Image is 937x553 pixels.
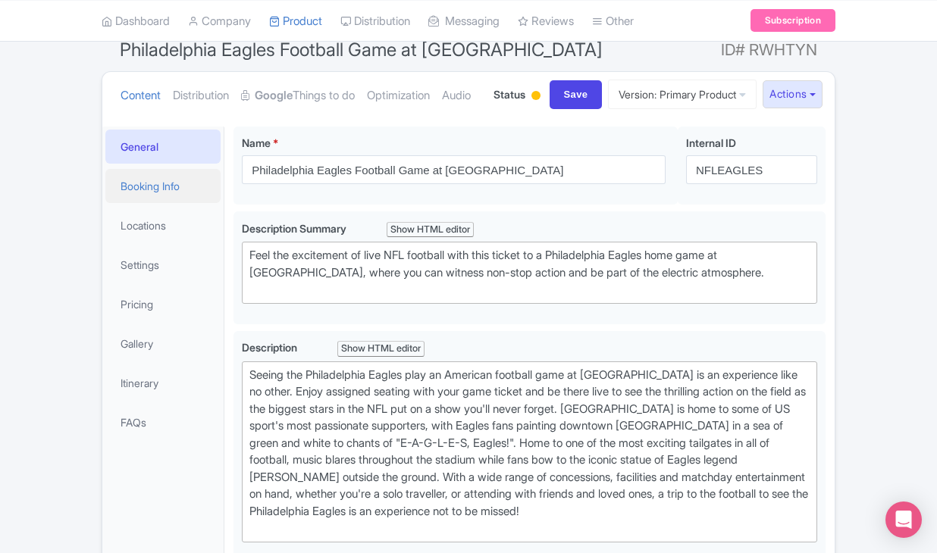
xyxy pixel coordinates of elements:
a: Gallery [105,326,221,361]
a: Version: Primary Product [608,80,757,109]
a: Distribution [173,72,229,120]
a: Pricing [105,287,221,321]
a: FAQs [105,405,221,439]
div: Building [528,85,544,108]
a: Optimization [367,72,430,120]
a: Audio [442,72,471,120]
a: Locations [105,208,221,242]
span: Internal ID [686,136,736,149]
div: Show HTML editor [337,341,425,357]
div: Feel the excitement of live NFL football with this ticket to a Philadelphia Eagles home game at [... [249,247,810,298]
a: Booking Info [105,169,221,203]
strong: Google [255,87,293,105]
a: Content [121,72,161,120]
a: GoogleThings to do [241,72,355,120]
span: ID# RWHTYN [721,35,817,65]
div: Open Intercom Messenger [885,501,922,538]
span: Name [242,136,271,149]
a: Settings [105,248,221,282]
span: Description [242,341,299,354]
div: Show HTML editor [387,222,474,238]
span: Status [494,86,525,102]
a: Subscription [751,9,835,32]
span: Description Summary [242,222,349,235]
button: Actions [763,80,823,108]
span: Philadelphia Eagles Football Game at [GEOGRAPHIC_DATA] [120,39,603,61]
a: General [105,130,221,164]
a: Itinerary [105,366,221,400]
input: Save [550,80,603,109]
div: Seeing the Philadelphia Eagles play an American football game at [GEOGRAPHIC_DATA] is an experien... [249,367,810,537]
